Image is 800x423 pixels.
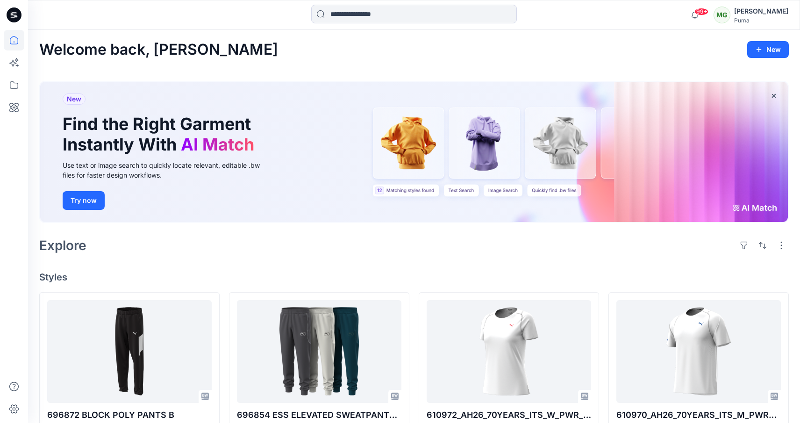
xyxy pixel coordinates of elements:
button: Try now [63,191,105,210]
span: 99+ [694,8,708,15]
a: 696872 BLOCK POLY PANTS B [47,300,212,403]
h2: Welcome back, [PERSON_NAME] [39,41,278,58]
a: 696854 ESS ELEVATED SWEATPANTS CL DK [237,300,401,403]
h2: Explore [39,238,86,253]
a: 610970_AH26_70YEARS_ITS_M_PWRMODE_TEE [616,300,781,403]
div: Use text or image search to quickly locate relevant, editable .bw files for faster design workflows. [63,160,273,180]
p: 696872 BLOCK POLY PANTS B [47,409,212,422]
h4: Styles [39,272,789,283]
p: 696854 ESS ELEVATED SWEATPANTS CL DK [237,409,401,422]
h1: Find the Right Garment Instantly With [63,114,259,154]
div: MG [714,7,730,23]
div: [PERSON_NAME] [734,6,788,17]
span: New [67,93,81,105]
div: Puma [734,17,788,24]
a: 610972_AH26_70YEARS_ITS_W_PWR_MODE_TEE [427,300,591,403]
p: 610972_AH26_70YEARS_ITS_W_PWR_MODE_TEE [427,409,591,422]
p: 610970_AH26_70YEARS_ITS_M_PWRMODE_TEE [616,409,781,422]
button: New [747,41,789,58]
span: AI Match [181,134,254,155]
